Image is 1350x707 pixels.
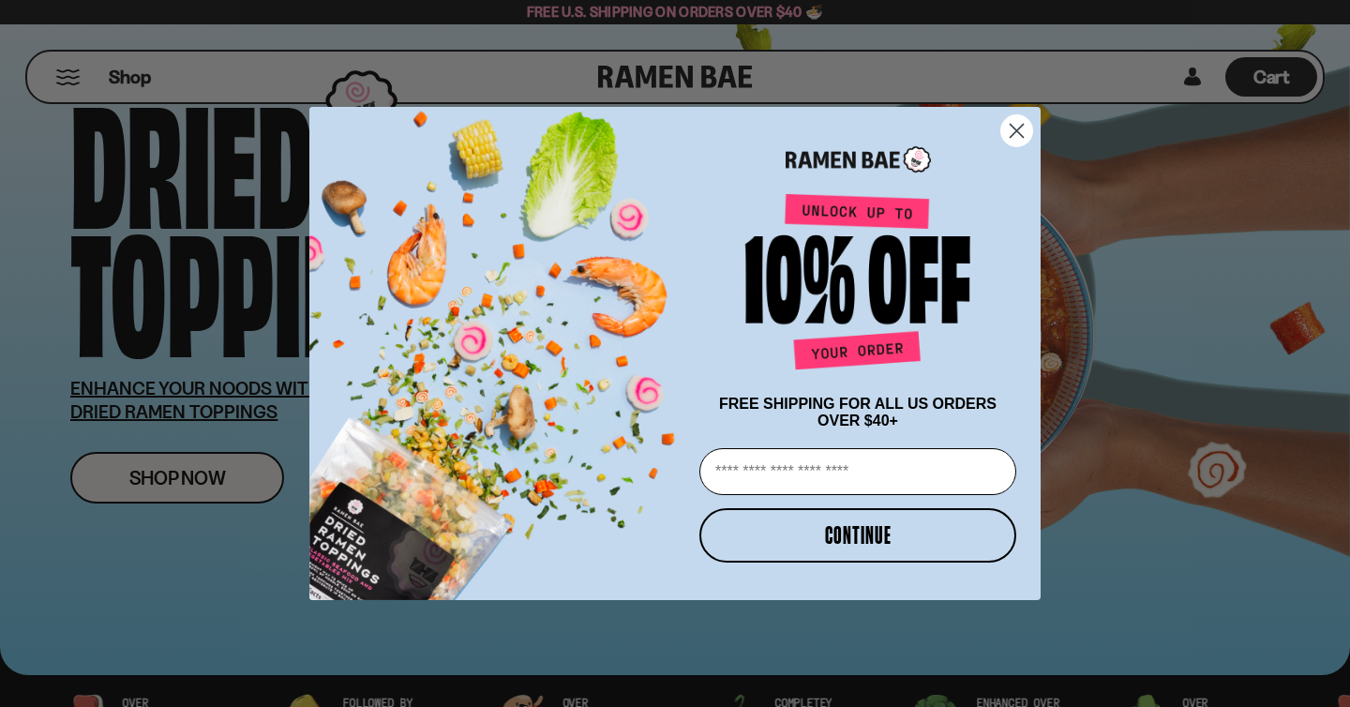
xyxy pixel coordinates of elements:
[719,396,997,429] span: FREE SHIPPING FOR ALL US ORDERS OVER $40+
[309,90,692,600] img: ce7035ce-2e49-461c-ae4b-8ade7372f32c.png
[1000,114,1033,147] button: Close dialog
[741,193,975,377] img: Unlock up to 10% off
[699,508,1016,563] button: CONTINUE
[786,144,931,175] img: Ramen Bae Logo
